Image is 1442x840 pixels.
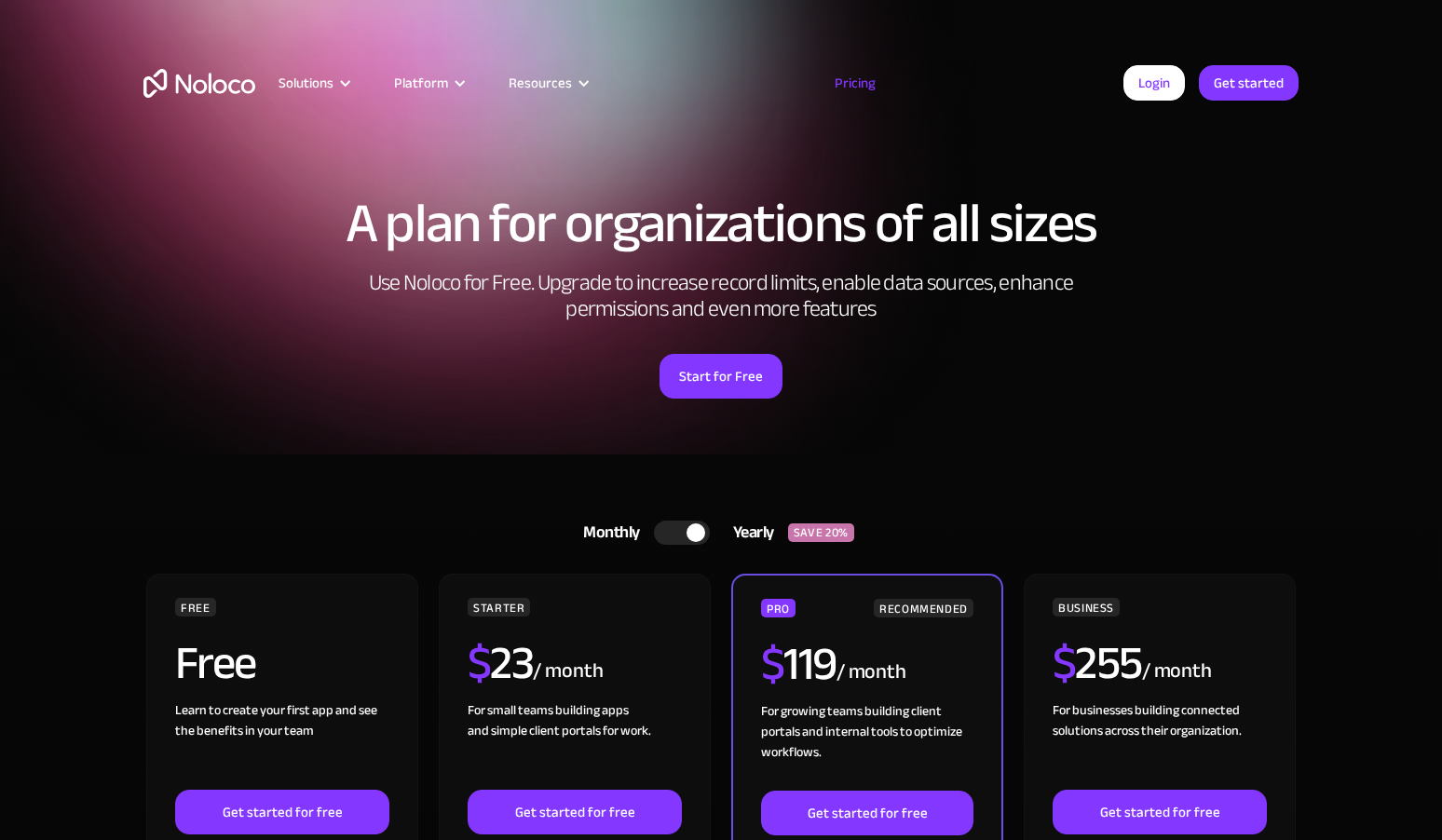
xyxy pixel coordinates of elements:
[1053,640,1142,686] h2: 255
[533,657,603,686] div: / month
[509,71,572,95] div: Resources
[175,640,256,686] h2: Free
[143,196,1299,251] h1: A plan for organizations of all sizes
[1123,65,1185,101] a: Login
[468,619,491,707] span: $
[761,599,796,617] div: PRO
[761,620,784,708] span: $
[710,519,788,547] div: Yearly
[175,598,216,616] div: FREE
[1142,657,1212,686] div: / month
[761,701,973,791] div: For growing teams building client portals and internal tools to optimize workflows.
[761,791,973,835] a: Get started for free
[143,69,255,98] a: home
[348,270,1094,322] h2: Use Noloco for Free. Upgrade to increase record limits, enable data sources, enhance permissions ...
[837,657,906,687] div: / month
[468,700,682,790] div: For small teams building apps and simple client portals for work. ‍
[485,71,609,95] div: Resources
[468,790,682,834] a: Get started for free
[1053,790,1267,834] a: Get started for free
[560,519,654,547] div: Monthly
[1053,619,1076,707] span: $
[788,523,854,542] div: SAVE 20%
[761,641,837,687] h2: 119
[255,71,371,95] div: Solutions
[371,71,485,95] div: Platform
[660,354,782,399] a: Start for Free
[279,71,333,95] div: Solutions
[468,598,530,616] div: STARTER
[468,640,534,686] h2: 23
[175,700,389,790] div: Learn to create your first app and see the benefits in your team ‍
[1199,65,1299,101] a: Get started
[874,599,973,617] div: RECOMMENDED
[811,71,899,95] a: Pricing
[1053,598,1120,616] div: BUSINESS
[175,790,389,834] a: Get started for free
[394,71,448,95] div: Platform
[1053,700,1267,790] div: For businesses building connected solutions across their organization. ‍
